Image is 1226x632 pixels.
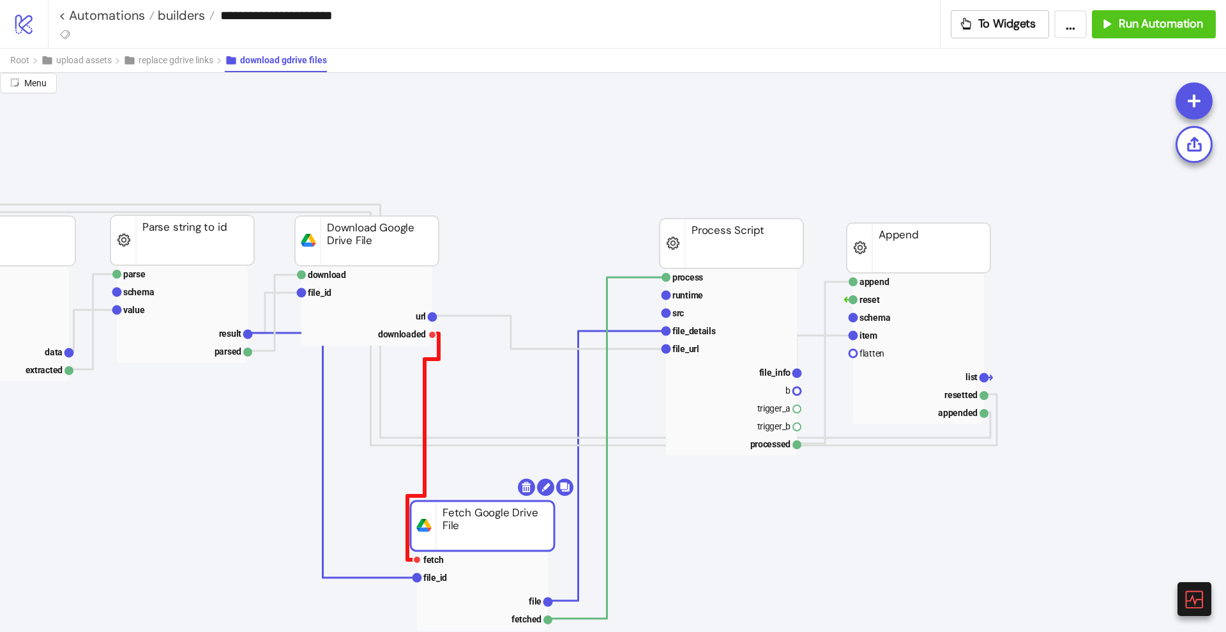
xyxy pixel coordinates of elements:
text: src [672,308,684,318]
span: Run Automation [1119,17,1203,31]
text: schema [123,287,155,297]
text: process [672,272,703,282]
button: upload assets [41,49,123,72]
text: fetch [423,555,444,565]
button: download gdrive files [225,49,327,72]
text: download [308,270,346,280]
text: item [859,330,877,341]
text: reset [859,295,880,305]
button: replace gdrive links [123,49,225,72]
text: data [45,347,63,357]
text: value [123,305,145,315]
a: builders [155,9,215,22]
text: list [965,372,978,382]
text: schema [859,312,891,323]
span: upload assets [56,55,112,65]
text: file [529,596,541,606]
text: file_id [308,288,331,298]
span: builders [155,7,205,24]
text: b [785,385,791,396]
text: file_url [672,344,699,354]
text: url [416,311,426,321]
text: flatten [859,348,884,358]
span: replace gdrive links [139,55,213,65]
span: download gdrive files [240,55,327,65]
button: Run Automation [1092,10,1216,38]
span: Menu [24,78,47,88]
text: file_details [672,326,716,336]
span: Root [10,55,29,65]
text: parse [123,269,146,279]
text: file_info [759,367,791,378]
span: radius-bottomright [10,78,19,87]
a: < Automations [59,9,155,22]
button: Root [10,49,41,72]
text: runtime [672,290,703,300]
text: append [859,277,889,287]
button: ... [1054,10,1087,38]
button: To Widgets [951,10,1050,38]
span: To Widgets [978,17,1036,31]
text: result [219,328,242,339]
text: file_id [423,573,447,583]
